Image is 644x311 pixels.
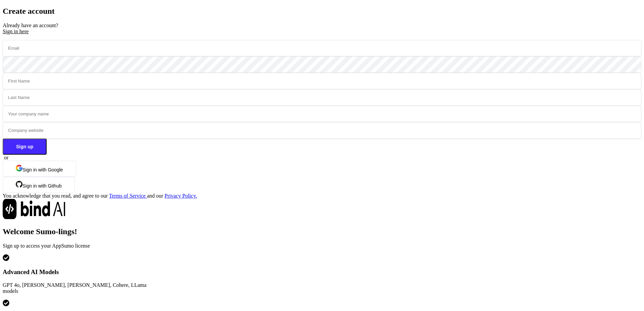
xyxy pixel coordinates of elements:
[3,268,641,276] h3: Advanced AI Models
[3,161,76,177] button: Sign in with Google
[3,7,641,16] h2: Create account
[3,73,641,89] input: First Name
[3,89,641,106] input: Last Name
[3,40,641,56] input: Email
[3,227,641,236] h2: Welcome Sumo-lings!
[3,193,641,199] div: You acknowledge that you read, and agree to our and our
[3,199,65,219] img: Bind AI logo
[3,29,641,35] div: Sign in here
[3,22,641,35] p: Already have an account?
[16,181,22,188] img: github
[4,155,8,160] span: or
[165,193,197,199] a: Privacy Policy.
[3,122,641,139] input: Company website
[3,177,75,193] button: Sign in with Github
[3,106,641,122] input: Your company name
[16,165,22,171] img: google
[3,243,641,249] p: Sign up to access your AppSumo license
[3,139,47,155] button: Sign up
[109,193,147,199] a: Terms of Service
[3,282,641,294] p: GPT 4o, [PERSON_NAME], [PERSON_NAME], Cohere, LLama models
